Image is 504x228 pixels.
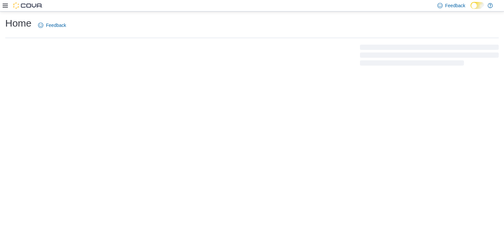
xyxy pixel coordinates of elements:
span: Loading [360,46,499,67]
h1: Home [5,17,31,30]
a: Feedback [35,19,69,32]
span: Feedback [46,22,66,29]
span: Feedback [445,2,465,9]
img: Cova [13,2,43,9]
input: Dark Mode [471,2,484,9]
